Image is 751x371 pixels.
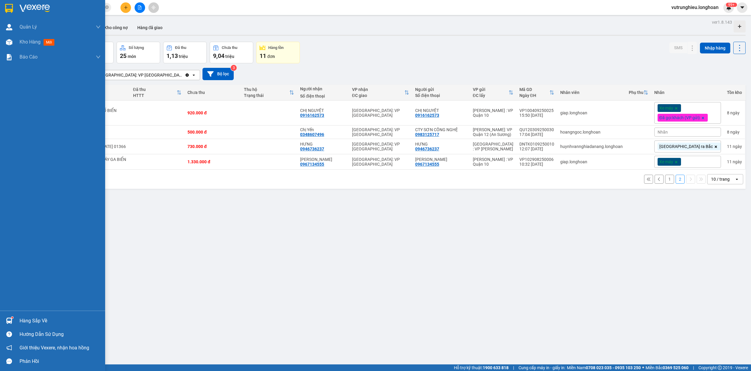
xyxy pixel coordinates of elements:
strong: 0708 023 035 - 0935 103 250 [586,365,641,370]
div: hoangngoc.longhoan [560,130,623,134]
div: Đã thu [175,46,186,50]
span: 9,04 [213,52,224,59]
span: Nhãn [658,130,668,134]
div: [GEOGRAPHIC_DATA]: VP [GEOGRAPHIC_DATA] [352,157,409,167]
div: 8 [727,130,742,134]
button: aim [148,2,159,13]
div: 920.000 đ [187,110,238,115]
svg: open [734,177,739,182]
span: Kho hàng [20,39,41,45]
div: CHỊ NGUYỆT [300,108,346,113]
div: ver 1.8.143 [712,19,732,26]
span: message [6,358,12,364]
button: caret-down [737,2,747,13]
span: 1,13 [166,52,178,59]
span: đơn [267,54,275,59]
strong: PHIẾU DÁN LÊN HÀNG [42,3,121,11]
div: giap.longhoan [560,110,623,115]
div: Số lượng [129,46,144,50]
span: món [128,54,136,59]
svg: open [191,73,196,77]
span: Miền Nam [567,364,641,371]
span: [GEOGRAPHIC_DATA] ra Bắc [659,144,713,149]
th: Toggle SortBy [130,85,185,101]
img: logo-vxr [5,4,13,13]
div: 10 / trang [711,176,730,182]
div: Tồn kho [727,90,742,95]
div: 0916162573 [415,113,439,118]
button: Kho công nợ [99,20,132,35]
img: warehouse-icon [6,39,12,45]
span: ⚪️ [642,366,644,369]
span: vutrunghieu.longhoan [667,4,723,11]
th: Toggle SortBy [241,85,297,101]
span: caret-down [740,5,745,10]
svg: Clear value [185,73,190,77]
div: Trạng thái [244,93,290,98]
span: Ngày in phiếu: 14:40 ngày [40,12,123,18]
span: Quản Lý [20,23,37,31]
div: VP100409250025 [519,108,554,113]
span: down [96,25,101,29]
div: 11 [727,144,742,149]
strong: CSKH: [17,20,32,26]
sup: 1 [11,317,13,318]
div: HƯNG [415,142,467,146]
div: [GEOGRAPHIC_DATA]: VP [GEOGRAPHIC_DATA] [352,127,409,137]
span: Miền Bắc [646,364,689,371]
div: VP nhận [352,87,404,92]
span: ngày [730,110,740,115]
div: Chưa thu [187,90,238,95]
button: Số lượng25món [117,42,160,63]
span: CÔNG TY TNHH CHUYỂN PHÁT NHANH BẢO AN [47,20,120,31]
div: ĐC lấy [473,93,509,98]
span: file-add [138,5,142,10]
th: Toggle SortBy [626,85,651,101]
div: huynhvannghiadanang.longhoan [560,144,623,149]
span: triệu [225,54,234,59]
button: Chưa thu9,04 triệu [210,42,253,63]
span: mới [44,39,54,46]
span: Báo cáo [20,53,38,61]
th: Toggle SortBy [470,85,516,101]
div: [GEOGRAPHIC_DATA]: VP [GEOGRAPHIC_DATA] [96,72,184,78]
span: Cung cấp máy in - giấy in: [518,364,565,371]
div: [GEOGRAPHIC_DATA] : VP [PERSON_NAME] [473,142,513,151]
div: Chị Yến [300,127,346,132]
img: icon-new-feature [726,5,731,10]
button: Đã thu1,13 triệu [163,42,207,63]
div: 8 [727,110,742,115]
span: close-circle [105,5,109,9]
span: down [96,55,101,59]
sup: 426 [726,3,737,7]
span: close-circle [105,5,109,11]
div: [GEOGRAPHIC_DATA]: VP [GEOGRAPHIC_DATA] [352,108,409,118]
span: 11 [260,52,266,59]
div: CHỊ NGUYỆT [415,108,467,113]
div: 500.000 đ [187,130,238,134]
div: Phản hồi [20,357,101,366]
img: warehouse-icon [6,318,12,324]
div: 0967134555 [415,162,439,167]
div: 15:50 [DATE] [519,113,554,118]
div: 0946736237 [300,146,324,151]
span: ngày [730,130,740,134]
div: [GEOGRAPHIC_DATA]: VP [GEOGRAPHIC_DATA] [352,142,409,151]
img: warehouse-icon [6,24,12,30]
button: plus [120,2,131,13]
div: Hàng tồn [268,46,284,50]
div: DNTK0109250010 [519,142,554,146]
div: Thu hộ [244,87,290,92]
div: 0348607496 [300,132,324,137]
div: 0967134555 [300,162,324,167]
img: solution-icon [6,54,12,60]
span: notification [6,345,12,351]
div: Tạo kho hàng mới [734,20,746,32]
span: Xe máy [659,159,673,164]
span: Mã đơn: VPTX1409250006 [2,36,91,44]
div: ĐỨC QUANG [415,157,467,162]
div: Mã GD [519,87,549,92]
div: 12:07 [DATE] [519,146,554,151]
div: Chưa thu [222,46,237,50]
